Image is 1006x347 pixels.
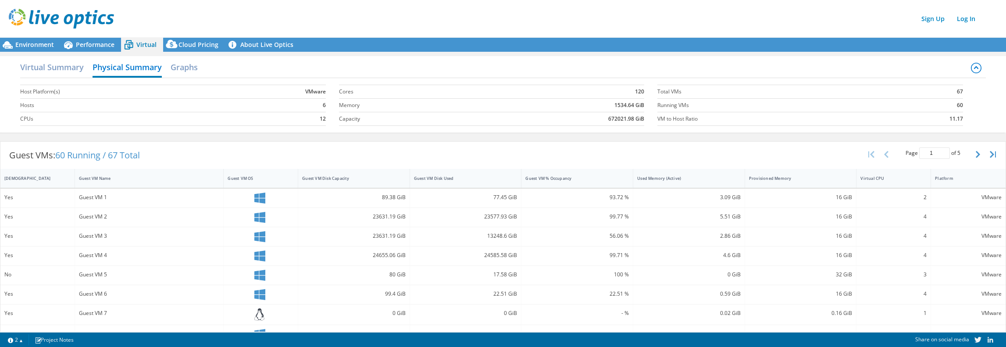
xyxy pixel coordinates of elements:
div: Guest VM 3 [79,231,220,241]
div: 29306.11 GiB [414,329,517,339]
div: 4 [860,250,927,260]
label: Total VMs [657,87,892,96]
div: Platform [935,175,991,181]
div: Virtual CPU [860,175,916,181]
b: 11.17 [949,114,963,123]
div: 3 [860,270,927,279]
label: Capacity [339,114,466,123]
div: VMware [935,308,1002,318]
div: 4.37 GiB [637,329,741,339]
span: Share on social media [915,336,969,343]
label: VM to Host Ratio [657,114,892,123]
input: jump to page [919,147,950,159]
div: 3.09 GiB [637,193,741,202]
b: 120 [635,87,644,96]
div: VMware [935,212,1002,222]
div: VMware [935,250,1002,260]
div: Yes [4,193,71,202]
div: 32270.93 GiB [302,329,406,339]
div: 99.71 % [525,250,629,260]
div: [DEMOGRAPHIC_DATA] [4,175,60,181]
div: 16 GiB [749,231,853,241]
div: 0 GiB [302,308,406,318]
div: 80 GiB [302,270,406,279]
a: Log In [952,12,980,25]
div: Yes [4,250,71,260]
div: VMware [935,329,1002,339]
label: Memory [339,101,466,110]
div: Guest VM 6 [79,289,220,299]
div: VMware [935,193,1002,202]
a: Project Notes [29,334,80,345]
div: VMware [935,289,1002,299]
div: 77.45 GiB [414,193,517,202]
div: 23631.19 GiB [302,212,406,222]
div: Guest VM % Occupancy [525,175,618,181]
div: 99.77 % [525,212,629,222]
div: 4.6 GiB [637,250,741,260]
div: Yes [4,231,71,241]
b: 12 [320,114,326,123]
label: Running VMs [657,101,892,110]
div: 0 GiB [414,308,517,318]
div: Guest VMs: [0,142,149,169]
div: Provisioned Memory [749,175,842,181]
div: VMware [935,231,1002,241]
div: 16 GiB [749,193,853,202]
label: Cores [339,87,466,96]
div: 0.59 GiB [637,289,741,299]
div: 23631.19 GiB [302,231,406,241]
div: 1 [860,308,927,318]
div: 0.02 GiB [637,308,741,318]
div: 93.72 % [525,193,629,202]
div: Yes [4,308,71,318]
div: 13248.6 GiB [414,231,517,241]
div: 0 GiB [637,270,741,279]
div: Yes [4,289,71,299]
div: 2 [860,193,927,202]
span: 5 [957,149,960,157]
div: Guest VM OS [228,175,283,181]
span: Performance [76,40,114,49]
div: 100 % [525,270,629,279]
b: 67 [957,87,963,96]
h2: Physical Summary [93,58,162,78]
div: 4 [860,231,927,241]
a: 2 [2,334,29,345]
div: 4 [860,212,927,222]
h2: Graphs [171,58,198,76]
div: VMware [935,270,1002,279]
div: 16 GiB [749,250,853,260]
div: Guest VM Name [79,175,209,181]
div: 22.51 GiB [414,289,517,299]
div: Guest VM 4 [79,250,220,260]
div: Yes [4,212,71,222]
label: Hosts [20,101,228,110]
a: Sign Up [917,12,949,25]
b: 1534.64 GiB [614,101,644,110]
div: 56.06 % [525,231,629,241]
div: 17.58 GiB [414,270,517,279]
div: 16 GiB [749,212,853,222]
div: 16 GiB [749,329,853,339]
div: 0.16 GiB [749,308,853,318]
div: Guest VM 1 [79,193,220,202]
span: Cloud Pricing [178,40,218,49]
div: 4 [860,289,927,299]
div: Guest VM Disk Capacity [302,175,395,181]
div: 4 [860,329,927,339]
div: 24585.58 GiB [414,250,517,260]
div: 16 GiB [749,289,853,299]
div: 5.51 GiB [637,212,741,222]
img: live_optics_svg.svg [9,9,114,29]
a: About Live Optics [225,38,300,52]
div: 2.86 GiB [637,231,741,241]
div: - % [525,308,629,318]
b: 60 [957,101,963,110]
span: Page of [906,147,960,159]
div: No [4,270,71,279]
div: 32 GiB [749,270,853,279]
b: VMware [305,87,326,96]
div: Used Memory (Active) [637,175,730,181]
div: Guest VM 2 [79,212,220,222]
